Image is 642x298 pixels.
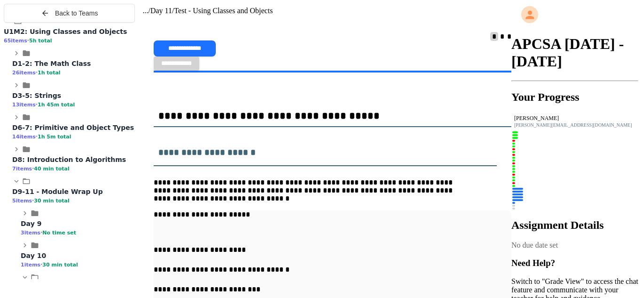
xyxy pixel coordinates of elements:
span: 13 items [12,102,36,108]
span: D1-2: The Math Class [12,60,91,67]
span: 14 items [12,134,36,140]
button: Back to Teams [4,4,135,23]
span: Day 9 [21,220,41,227]
span: 30 min total [42,262,78,268]
span: 1 items [21,262,40,268]
span: / [148,7,150,15]
span: • [40,261,42,268]
span: 65 items [4,38,27,44]
span: • [32,165,34,172]
span: Day 10 [21,252,46,259]
span: • [27,37,29,44]
h2: Your Progress [511,91,638,104]
h1: APCSA [DATE] - [DATE] [511,35,638,70]
span: U1M2: Using Classes and Objects [4,28,127,35]
span: 26 items [12,70,36,76]
span: D8: Introduction to Algorithms [12,156,126,163]
span: • [36,133,38,140]
span: D3-5: Strings [12,92,61,99]
span: 1h total [38,70,61,76]
span: 1h 5m total [38,134,71,140]
div: No due date set [511,241,638,250]
h3: Need Help? [511,258,638,268]
span: 1h 45m total [38,102,75,108]
span: • [40,229,42,236]
span: 30 min total [34,198,69,204]
span: Day 11 [150,7,172,15]
span: No time set [42,230,76,236]
span: Test - Using Classes and Objects [174,7,273,15]
div: [PERSON_NAME][EMAIL_ADDRESS][DOMAIN_NAME] [514,122,635,128]
span: • [32,197,34,204]
span: ... [142,7,148,15]
span: D6-7: Primitive and Object Types [12,124,134,131]
span: D9-11 - Module Wrap Up [12,188,103,195]
span: 5 items [12,198,32,204]
span: Back to Teams [55,9,98,17]
span: 3 items [21,230,40,236]
span: • [36,69,38,76]
div: [PERSON_NAME] [514,115,635,122]
div: My Account [511,4,638,25]
span: • [36,101,38,108]
h2: Assignment Details [511,219,638,232]
span: 7 items [12,166,32,172]
span: / [172,7,174,15]
span: 5h total [29,38,52,44]
span: 40 min total [34,166,69,172]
